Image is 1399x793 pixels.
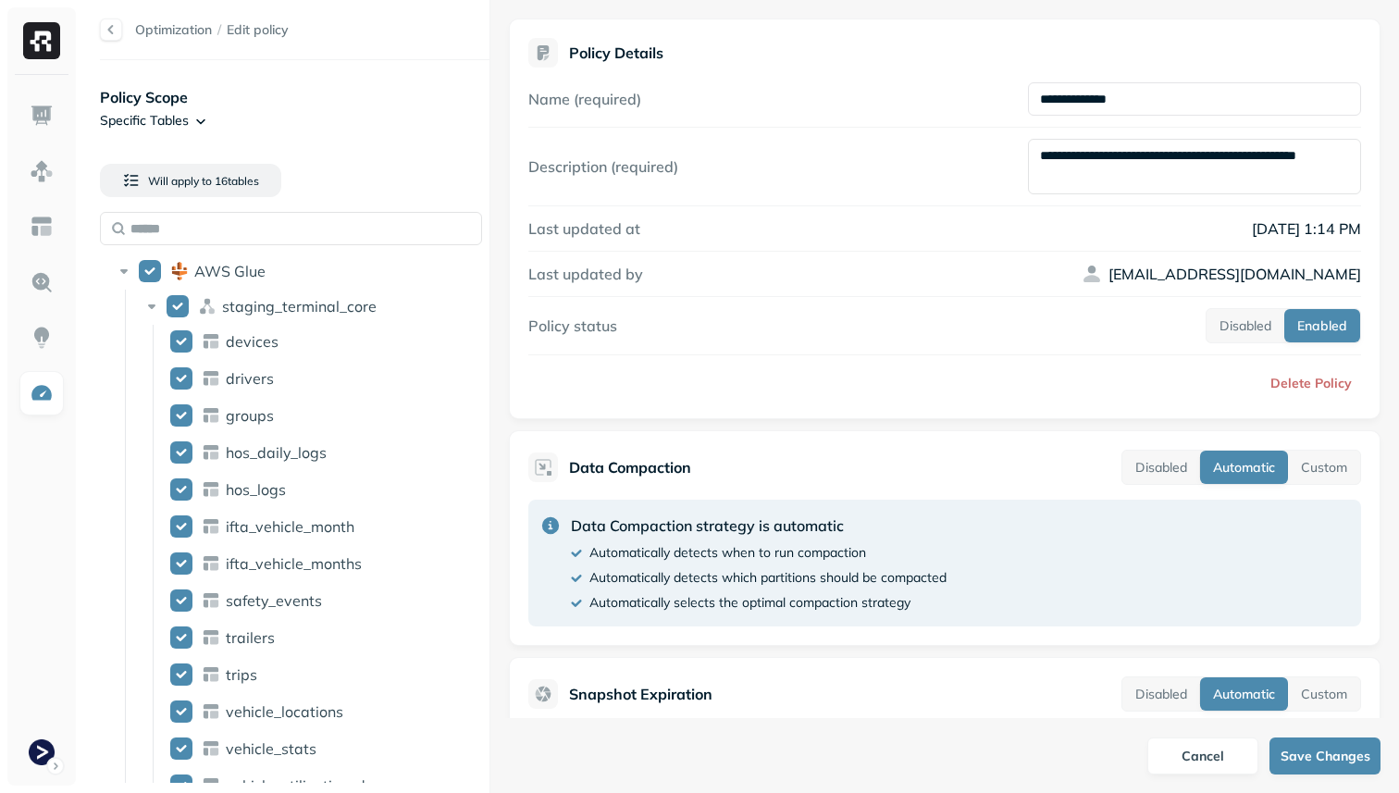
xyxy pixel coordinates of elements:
button: Save Changes [1269,737,1380,774]
p: trailers [226,628,275,647]
button: Disabled [1122,677,1200,711]
p: groups [226,406,274,425]
div: groupsgroups [163,401,484,430]
p: Specific Tables [100,112,189,130]
button: Custom [1288,677,1360,711]
p: ifta_vehicle_month [226,517,354,536]
label: Last updated by [528,265,643,283]
button: Enabled [1284,309,1360,342]
p: Automatically detects when to run compaction [589,544,866,562]
button: Disabled [1207,309,1284,342]
img: Optimization [30,381,54,405]
button: Automatic [1200,677,1288,711]
div: safety_eventssafety_events [163,586,484,615]
button: ifta_vehicle_month [170,515,192,538]
button: drivers [170,367,192,390]
p: Automatically selects the optimal compaction strategy [589,594,910,612]
button: ifta_vehicle_months [170,552,192,575]
p: / [217,21,221,39]
p: Policy Scope [100,86,489,108]
img: Assets [30,159,54,183]
img: Terminal Staging [29,739,55,765]
div: vehicle_statsvehicle_stats [163,734,484,763]
span: 16 table s [212,174,259,188]
div: tripstrips [163,660,484,689]
p: hos_daily_logs [226,443,327,462]
button: vehicle_stats [170,737,192,760]
button: devices [170,330,192,353]
div: trailerstrailers [163,623,484,652]
p: devices [226,332,279,351]
img: Ryft [23,22,60,59]
div: ifta_vehicle_monthifta_vehicle_month [163,512,484,541]
img: Dashboard [30,104,54,128]
span: Edit policy [227,21,289,39]
div: hos_logshos_logs [163,475,484,504]
button: Automatic [1200,451,1288,484]
p: trips [226,665,257,684]
p: ifta_vehicle_months [226,554,362,573]
button: trailers [170,626,192,649]
div: driversdrivers [163,364,484,393]
div: AWS GlueAWS Glue [107,256,482,286]
div: vehicle_locationsvehicle_locations [163,697,484,726]
button: vehicle_locations [170,700,192,723]
button: staging_terminal_core [167,295,189,317]
p: Data Compaction [569,456,691,478]
button: Cancel [1147,737,1258,774]
p: vehicle_stats [226,739,316,758]
button: Will apply to 16tables [100,164,281,197]
p: Optimization [135,21,212,39]
p: [DATE] 1:14 PM [1028,217,1361,240]
img: Insights [30,326,54,350]
span: Will apply to [148,174,212,188]
p: staging_terminal_core [222,297,377,316]
div: staging_terminal_corestaging_terminal_core [135,291,483,321]
p: vehicle_locations [226,702,343,721]
button: Disabled [1122,451,1200,484]
p: safety_events [226,591,322,610]
button: groups [170,404,192,427]
p: AWS Glue [194,262,266,280]
p: drivers [226,369,274,388]
button: Custom [1288,451,1360,484]
p: hos_logs [226,480,286,499]
button: trips [170,663,192,686]
label: Policy status [528,316,617,335]
label: Name (required) [528,90,641,108]
p: Policy Details [569,43,663,62]
img: Query Explorer [30,270,54,294]
button: safety_events [170,589,192,612]
button: hos_logs [170,478,192,501]
nav: breadcrumb [135,21,289,39]
div: hos_daily_logshos_daily_logs [163,438,484,467]
div: devicesdevices [163,327,484,356]
p: Snapshot Expiration [569,683,712,705]
button: AWS Glue [139,260,161,282]
button: hos_daily_logs [170,441,192,464]
p: Automatically detects which partitions should be compacted [589,569,947,587]
p: [EMAIL_ADDRESS][DOMAIN_NAME] [1108,263,1361,285]
div: ifta_vehicle_monthsifta_vehicle_months [163,549,484,578]
label: Last updated at [528,219,640,238]
button: Delete Policy [1256,366,1361,400]
img: Asset Explorer [30,215,54,239]
p: Data Compaction strategy is automatic [571,514,947,537]
label: Description (required) [528,157,678,176]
